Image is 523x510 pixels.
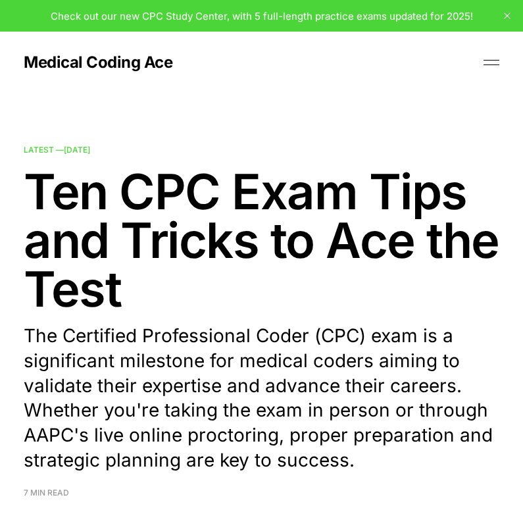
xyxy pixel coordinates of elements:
[24,55,172,70] a: Medical Coding Ace
[24,324,499,473] p: The Certified Professional Coder (CPC) exam is a significant milestone for medical coders aiming ...
[24,145,90,155] span: Latest —
[24,167,499,313] h2: Ten CPC Exam Tips and Tricks to Ace the Test
[64,145,90,155] time: [DATE]
[51,10,473,22] span: Check out our new CPC Study Center, with 5 full-length practice exams updated for 2025!
[24,146,499,497] a: Latest —[DATE] Ten CPC Exam Tips and Tricks to Ace the Test The Certified Professional Coder (CPC...
[24,489,69,497] span: 7 min read
[497,5,518,26] button: close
